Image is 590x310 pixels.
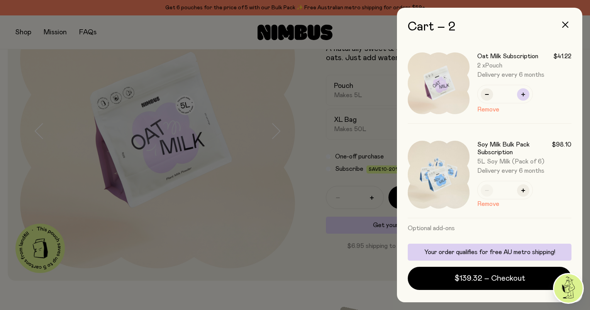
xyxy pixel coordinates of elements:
[554,274,583,303] img: agent
[477,71,571,79] span: Delivery every 6 months
[477,52,538,60] h3: Oat Milk Subscription
[477,105,499,114] button: Remove
[408,267,571,290] button: $139.32 – Checkout
[485,62,502,69] span: Pouch
[477,167,571,175] span: Delivery every 6 months
[477,141,552,156] h3: Soy Milk Bulk Pack Subscription
[552,141,571,156] span: $98.10
[412,248,567,256] p: Your order qualifies for free AU metro shipping!
[477,199,499,209] button: Remove
[477,158,544,165] span: 5L Soy Milk (Pack of 6)
[553,52,571,60] span: $41.22
[408,218,571,238] h3: Optional add-ons
[454,273,525,284] span: $139.32 – Checkout
[477,62,485,69] span: 2 x
[408,20,571,34] h2: Cart – 2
